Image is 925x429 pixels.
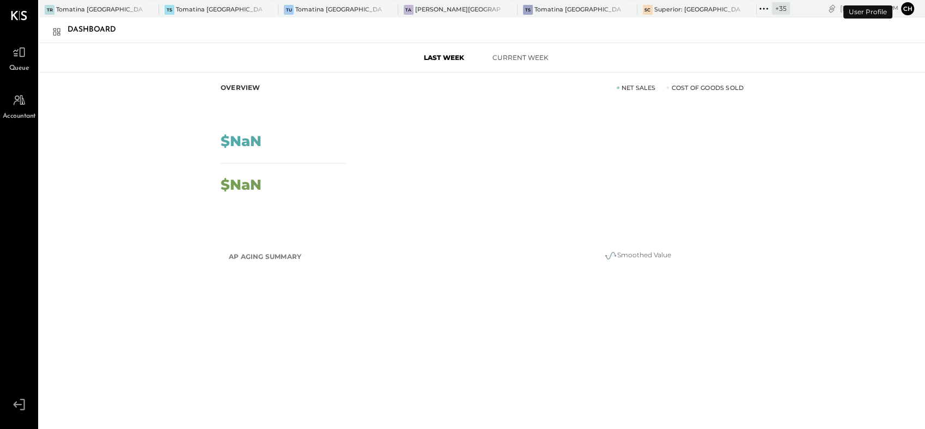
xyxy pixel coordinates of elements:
div: Tomatina [GEOGRAPHIC_DATA] [56,5,143,14]
div: Dashboard [68,21,127,39]
div: $NaN [221,134,261,148]
div: Overview [221,83,260,92]
div: TS [165,5,174,15]
div: Tomatina [GEOGRAPHIC_DATA][PERSON_NAME] [176,5,263,14]
div: Superior: [GEOGRAPHIC_DATA] [654,5,741,14]
h2: AP Aging Summary [229,247,301,267]
div: Cost of Goods Sold [666,83,744,92]
div: TS [523,5,533,15]
button: ch [901,2,914,15]
div: Tomatina [GEOGRAPHIC_DATA] [534,5,621,14]
span: 1 : 03 [866,3,887,14]
div: SC [643,5,653,15]
div: [DATE] [840,3,898,14]
a: Accountant [1,90,38,122]
div: User Profile [843,5,892,19]
div: copy link [826,3,837,14]
div: $NaN [221,178,261,192]
div: [PERSON_NAME][GEOGRAPHIC_DATA] [415,5,502,14]
div: Tomatina [GEOGRAPHIC_DATA] [295,5,382,14]
button: Current Week [482,49,558,67]
div: Net Sales [617,83,656,92]
div: TA [404,5,413,15]
div: Smoothed Value [528,249,746,262]
div: TR [45,5,54,15]
button: Last Week [406,49,482,67]
span: Accountant [3,112,36,122]
div: + 35 [772,2,790,15]
span: Queue [9,64,29,74]
a: Queue [1,42,38,74]
div: TU [284,5,294,15]
span: pm [889,4,898,12]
